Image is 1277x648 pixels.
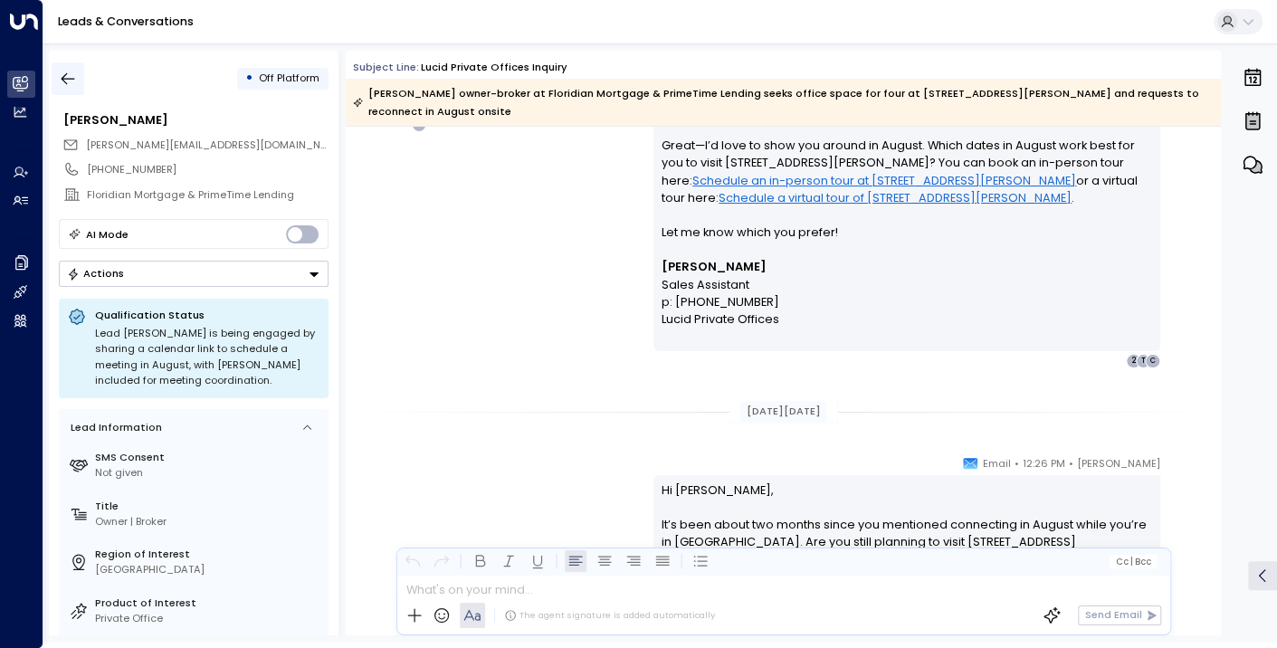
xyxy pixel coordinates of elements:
[353,60,419,74] span: Subject Line:
[86,225,129,243] div: AI Mode
[95,547,322,562] label: Region of Interest
[353,84,1212,120] div: [PERSON_NAME] owner-broker at Floridian Mortgage & PrimeTime Lending seeks office space for four ...
[59,261,329,287] div: Button group with a nested menu
[244,65,253,91] div: •
[95,596,322,611] label: Product of Interest
[662,310,779,328] a: Lucid Private Offices
[662,259,767,274] strong: [PERSON_NAME]
[1145,354,1159,368] div: C
[662,293,779,310] span: p: [PHONE_NUMBER]
[67,267,124,280] div: Actions
[58,14,194,29] a: Leads & Conversations
[87,162,328,177] div: [PHONE_NUMBER]
[740,401,826,422] div: [DATE][DATE]
[1167,454,1196,483] img: 17_headshot.jpg
[1077,454,1160,472] span: [PERSON_NAME]
[1023,454,1065,472] span: 12:26 PM
[59,261,329,287] button: Actions
[1015,454,1019,472] span: •
[63,111,328,129] div: [PERSON_NAME]
[87,187,328,203] div: Floridian Mortgage & PrimeTime Lending
[65,420,162,435] div: Lead Information
[983,454,1011,472] span: Email
[401,550,423,572] button: Undo
[259,71,319,85] span: Off Platform
[692,172,1076,189] a: Schedule an in-person tour at [STREET_ADDRESS][PERSON_NAME]
[95,450,322,465] label: SMS Consent
[95,499,322,514] label: Title
[662,102,1151,259] p: Hi [PERSON_NAME], Great—I’d love to show you around in August. Which dates in August work best fo...
[95,562,322,577] div: [GEOGRAPHIC_DATA]
[95,465,322,481] div: Not given
[1115,557,1150,567] span: Cc Bcc
[421,60,567,75] div: Lucid Private Offices inquiry
[86,138,346,152] span: [PERSON_NAME][EMAIL_ADDRESS][DOMAIN_NAME]
[95,326,319,389] div: Lead [PERSON_NAME] is being engaged by sharing a calendar link to schedule a meeting in August, w...
[95,611,322,626] div: Private Office
[430,550,452,572] button: Redo
[662,276,749,293] span: Sales Assistant
[86,138,329,153] span: cory@lendingprimetime.com
[504,609,715,622] div: The agent signature is added automatically
[662,481,1151,603] p: Hi [PERSON_NAME], It’s been about two months since you mentioned connecting in August while you’r...
[95,514,322,529] div: Owner | Broker
[1069,454,1073,472] span: •
[1110,555,1157,568] button: Cc|Bcc
[1126,354,1140,368] div: 2
[719,189,1072,206] a: Schedule a virtual tour of [STREET_ADDRESS][PERSON_NAME]
[1136,354,1150,368] div: T
[95,308,319,322] p: Qualification Status
[1129,557,1132,567] span: |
